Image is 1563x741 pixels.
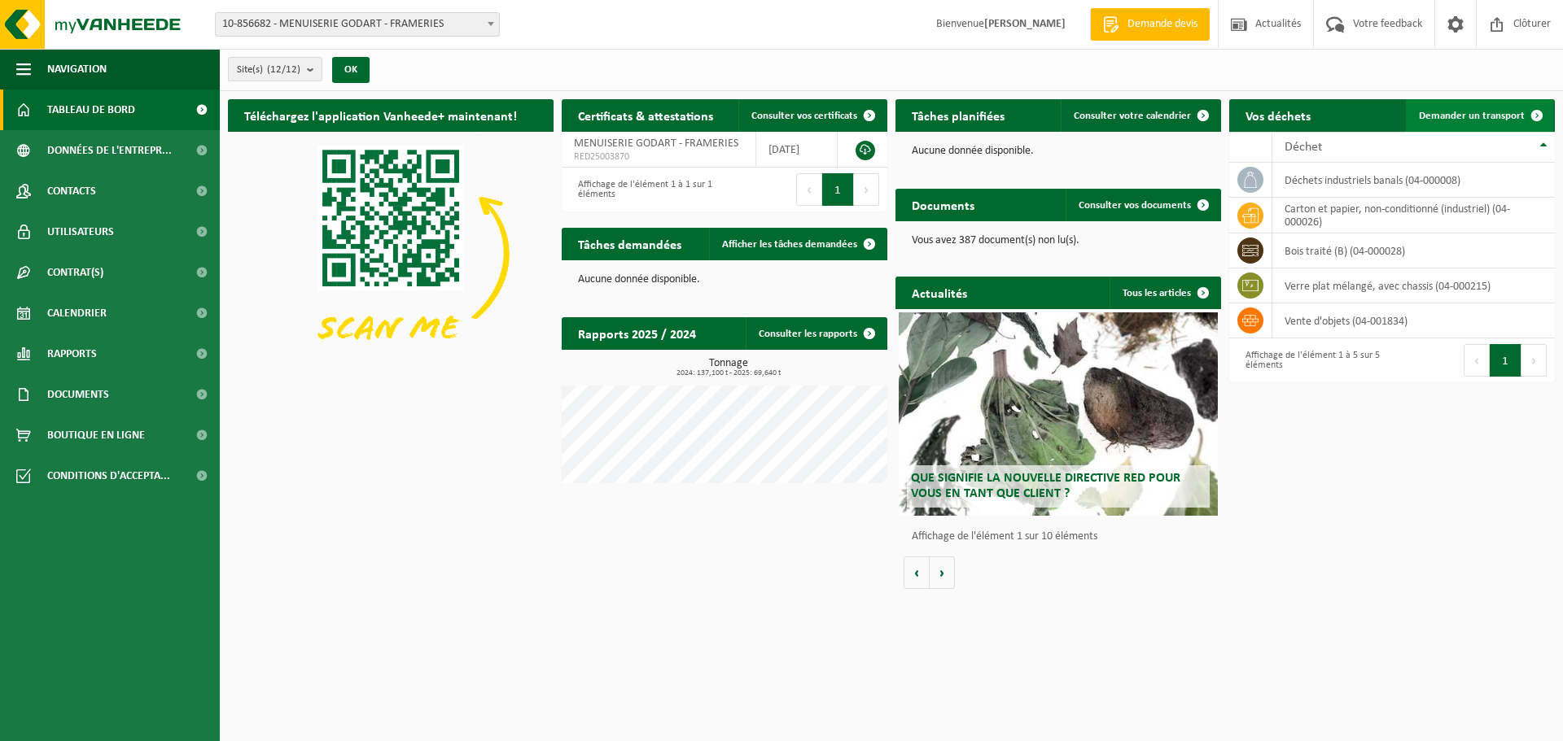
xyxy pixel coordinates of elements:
td: carton et papier, non-conditionné (industriel) (04-000026) [1272,198,1555,233]
span: Demander un transport [1419,111,1525,121]
span: 10-856682 - MENUISERIE GODART - FRAMERIES [216,13,499,36]
strong: [PERSON_NAME] [984,18,1066,30]
img: Download de VHEPlus App [228,132,554,376]
h2: Tâches demandées [562,228,698,259]
a: Demander un transport [1406,99,1553,132]
a: Consulter vos documents [1066,189,1219,221]
button: OK [332,57,370,83]
button: 1 [1490,344,1521,377]
span: Déchet [1285,141,1322,154]
span: Consulter vos certificats [751,111,857,121]
td: vente d'objets (04-001834) [1272,303,1555,338]
span: Rapports [47,333,97,374]
span: Documents [47,374,109,415]
a: Consulter les rapports [746,317,886,350]
span: Que signifie la nouvelle directive RED pour vous en tant que client ? [911,472,1180,500]
p: Aucune donnée disponible. [578,274,871,286]
count: (12/12) [267,64,300,75]
span: Utilisateurs [47,211,114,252]
h2: Vos déchets [1229,99,1327,131]
span: Consulter votre calendrier [1074,111,1191,121]
p: Aucune donnée disponible. [912,146,1205,157]
h2: Téléchargez l'application Vanheede+ maintenant! [228,99,533,131]
button: Site(s)(12/12) [228,57,322,81]
span: Conditions d'accepta... [47,455,170,496]
span: Navigation [47,49,107,89]
span: Calendrier [47,293,107,333]
button: 1 [822,173,854,206]
span: Tableau de bord [47,89,135,130]
a: Demande devis [1090,8,1210,41]
button: Next [1521,344,1547,377]
p: Vous avez 387 document(s) non lu(s). [912,235,1205,246]
a: Afficher les tâches demandées [709,228,886,260]
p: Affichage de l'élément 1 sur 10 éléments [912,531,1213,543]
button: Previous [796,173,822,206]
span: RED25003870 [574,150,743,163]
div: Affichage de l'élément 1 à 1 sur 1 éléments [570,172,716,207]
span: 2024: 137,100 t - 2025: 69,640 t [570,369,887,377]
button: Previous [1464,344,1490,377]
h2: Certificats & attestations [562,99,729,131]
span: Boutique en ligne [47,415,145,455]
span: Site(s) [237,58,300,82]
a: Tous les articles [1110,277,1219,309]
h2: Actualités [895,277,983,308]
a: Consulter votre calendrier [1061,99,1219,132]
h2: Tâches planifiées [895,99,1021,131]
td: bois traité (B) (04-000028) [1272,233,1555,268]
div: Affichage de l'élément 1 à 5 sur 5 éléments [1237,342,1384,378]
span: Consulter vos documents [1079,200,1191,211]
span: Contacts [47,171,96,211]
span: Données de l'entrepr... [47,130,172,171]
h2: Rapports 2025 / 2024 [562,317,712,349]
h3: Tonnage [570,358,887,377]
td: [DATE] [756,132,838,168]
span: Afficher les tâches demandées [722,239,857,250]
td: verre plat mélangé, avec chassis (04-000215) [1272,268,1555,303]
button: Vorige [904,556,930,589]
span: 10-856682 - MENUISERIE GODART - FRAMERIES [215,12,500,37]
td: déchets industriels banals (04-000008) [1272,163,1555,198]
button: Volgende [930,556,955,589]
span: MENUISERIE GODART - FRAMERIES [574,137,738,150]
span: Demande devis [1123,16,1202,33]
a: Consulter vos certificats [738,99,886,132]
a: Que signifie la nouvelle directive RED pour vous en tant que client ? [899,312,1218,516]
span: Contrat(s) [47,252,103,293]
h2: Documents [895,189,991,220]
button: Next [854,173,879,206]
